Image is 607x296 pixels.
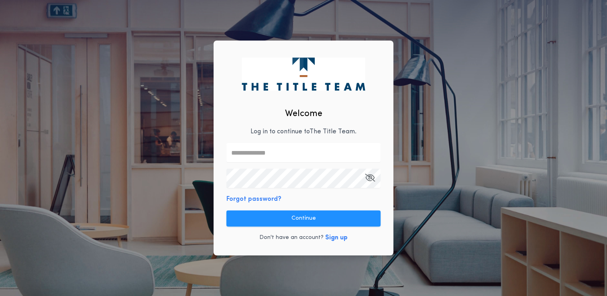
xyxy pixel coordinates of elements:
[242,57,365,90] img: logo
[251,127,356,137] p: Log in to continue to The Title Team .
[285,107,322,120] h2: Welcome
[259,234,324,242] p: Don't have an account?
[226,210,381,227] button: Continue
[325,233,348,243] button: Sign up
[226,194,281,204] button: Forgot password?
